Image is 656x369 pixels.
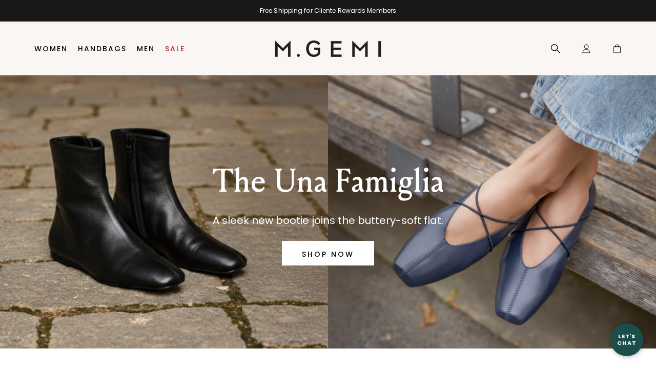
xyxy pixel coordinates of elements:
a: Sale [165,45,185,53]
a: Men [137,45,155,53]
div: Let's Chat [610,333,643,346]
p: A sleek new bootie joins the buttery-soft flat. [213,212,444,229]
p: The Una Famiglia [213,163,444,200]
a: SHOP NOW [282,241,374,265]
a: Handbags [78,45,127,53]
img: M.Gemi [275,40,382,57]
a: Women [34,45,68,53]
